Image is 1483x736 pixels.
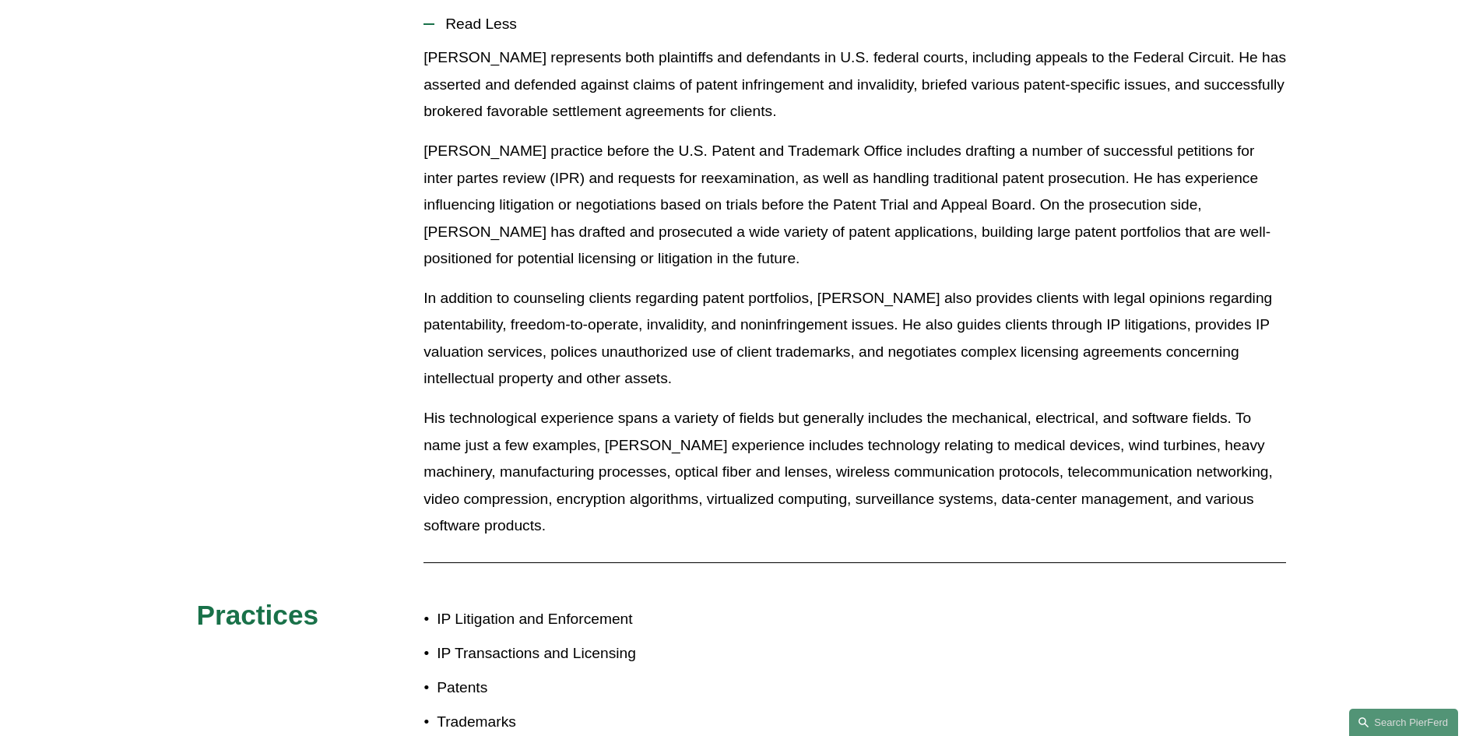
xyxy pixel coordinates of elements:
[423,44,1286,125] p: [PERSON_NAME] represents both plaintiffs and defendants in U.S. federal courts, including appeals...
[434,16,1286,33] span: Read Less
[1349,709,1458,736] a: Search this site
[423,4,1286,44] button: Read Less
[437,606,741,633] p: IP Litigation and Enforcement
[423,285,1286,393] p: In addition to counseling clients regarding patent portfolios, [PERSON_NAME] also provides client...
[197,600,319,630] span: Practices
[437,640,741,667] p: IP Transactions and Licensing
[423,405,1286,540] p: His technological experience spans a variety of fields but generally includes the mechanical, ele...
[437,674,741,702] p: Patents
[437,709,741,736] p: Trademarks
[423,138,1286,273] p: [PERSON_NAME] practice before the U.S. Patent and Trademark Office includes drafting a number of ...
[423,44,1286,551] div: Read Less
